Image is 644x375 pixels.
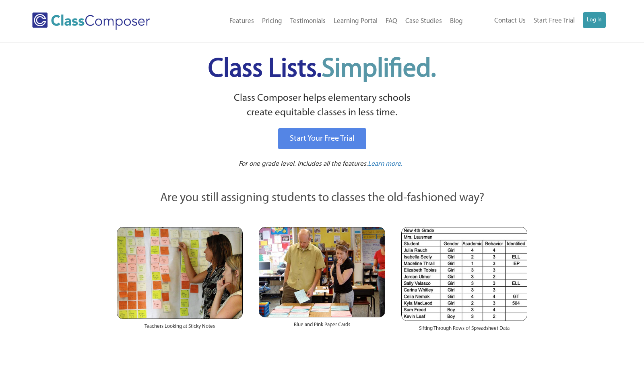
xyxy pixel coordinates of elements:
[401,12,446,30] a: Case Studies
[117,227,243,319] img: Teachers Looking at Sticky Notes
[401,321,527,340] div: Sifting Through Rows of Spreadsheet Data
[290,135,355,143] span: Start Your Free Trial
[225,12,258,30] a: Features
[330,12,382,30] a: Learning Portal
[382,12,401,30] a: FAQ
[183,12,467,30] nav: Header Menu
[278,128,366,149] a: Start Your Free Trial
[583,12,606,28] a: Log In
[368,159,402,169] a: Learn more.
[117,319,243,338] div: Teachers Looking at Sticky Notes
[259,317,385,337] div: Blue and Pink Paper Cards
[530,12,579,30] a: Start Free Trial
[259,227,385,317] img: Blue and Pink Paper Cards
[467,12,606,30] nav: Header Menu
[117,190,527,207] p: Are you still assigning students to classes the old-fashioned way?
[116,91,528,121] p: Class Composer helps elementary schools create equitable classes in less time.
[401,227,527,321] img: Spreadsheets
[239,160,368,167] span: For one grade level. Includes all the features.
[446,12,467,30] a: Blog
[286,12,330,30] a: Testimonials
[490,12,530,30] a: Contact Us
[368,160,402,167] span: Learn more.
[322,56,436,83] span: Simplified.
[258,12,286,30] a: Pricing
[208,56,436,83] span: Class Lists.
[32,12,150,30] img: Class Composer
